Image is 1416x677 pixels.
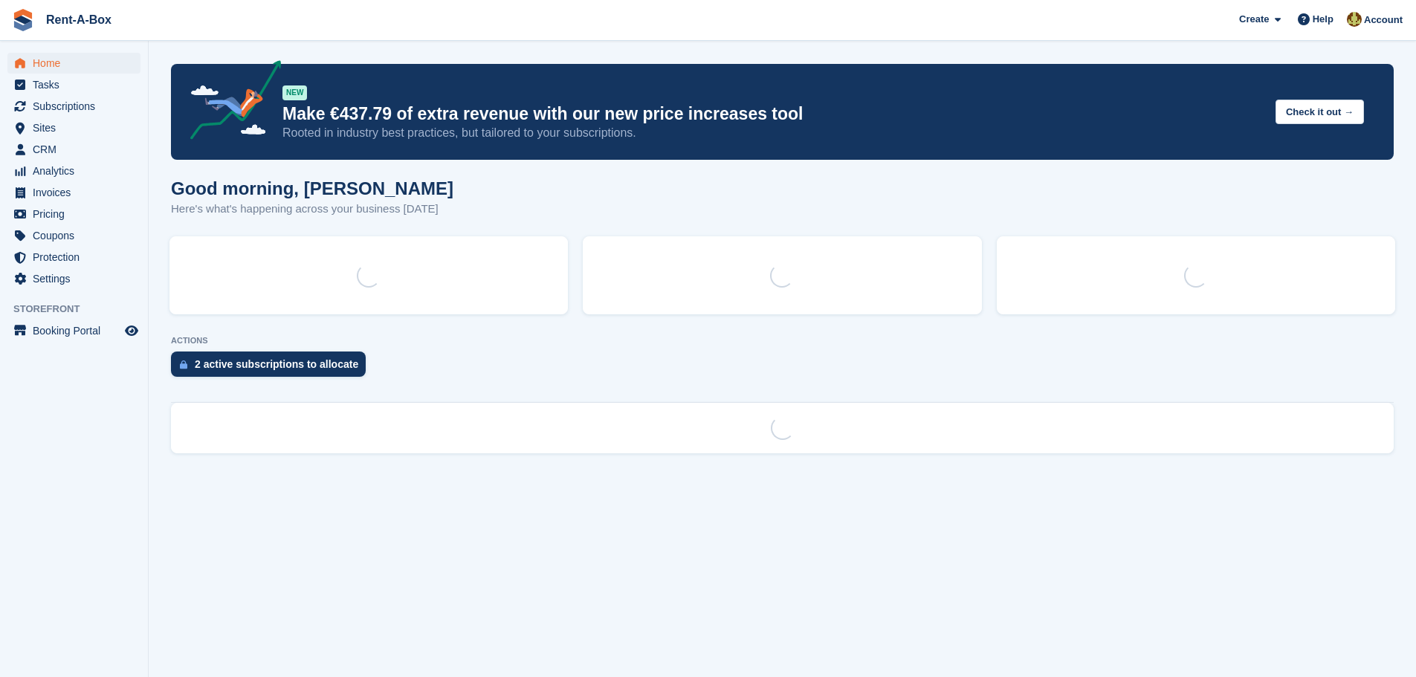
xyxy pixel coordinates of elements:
[123,322,140,340] a: Preview store
[33,204,122,224] span: Pricing
[33,74,122,95] span: Tasks
[7,268,140,289] a: menu
[282,103,1264,125] p: Make €437.79 of extra revenue with our new price increases tool
[7,117,140,138] a: menu
[1276,100,1364,124] button: Check it out →
[7,161,140,181] a: menu
[33,139,122,160] span: CRM
[33,268,122,289] span: Settings
[33,161,122,181] span: Analytics
[33,117,122,138] span: Sites
[33,96,122,117] span: Subscriptions
[178,60,282,145] img: price-adjustments-announcement-icon-8257ccfd72463d97f412b2fc003d46551f7dbcb40ab6d574587a9cd5c0d94...
[7,53,140,74] a: menu
[7,74,140,95] a: menu
[1313,12,1333,27] span: Help
[7,139,140,160] a: menu
[33,182,122,203] span: Invoices
[33,225,122,246] span: Coupons
[171,201,453,218] p: Here's what's happening across your business [DATE]
[7,320,140,341] a: menu
[171,352,373,384] a: 2 active subscriptions to allocate
[195,358,358,370] div: 2 active subscriptions to allocate
[180,360,187,369] img: active_subscription_to_allocate_icon-d502201f5373d7db506a760aba3b589e785aa758c864c3986d89f69b8ff3...
[7,247,140,268] a: menu
[1364,13,1403,27] span: Account
[171,336,1394,346] p: ACTIONS
[12,9,34,31] img: stora-icon-8386f47178a22dfd0bd8f6a31ec36ba5ce8667c1dd55bd0f319d3a0aa187defe.svg
[7,182,140,203] a: menu
[282,125,1264,141] p: Rooted in industry best practices, but tailored to your subscriptions.
[1239,12,1269,27] span: Create
[7,225,140,246] a: menu
[282,85,307,100] div: NEW
[1347,12,1362,27] img: Mairead Collins
[7,204,140,224] a: menu
[171,178,453,198] h1: Good morning, [PERSON_NAME]
[33,53,122,74] span: Home
[40,7,117,32] a: Rent-A-Box
[13,302,148,317] span: Storefront
[33,320,122,341] span: Booking Portal
[7,96,140,117] a: menu
[33,247,122,268] span: Protection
